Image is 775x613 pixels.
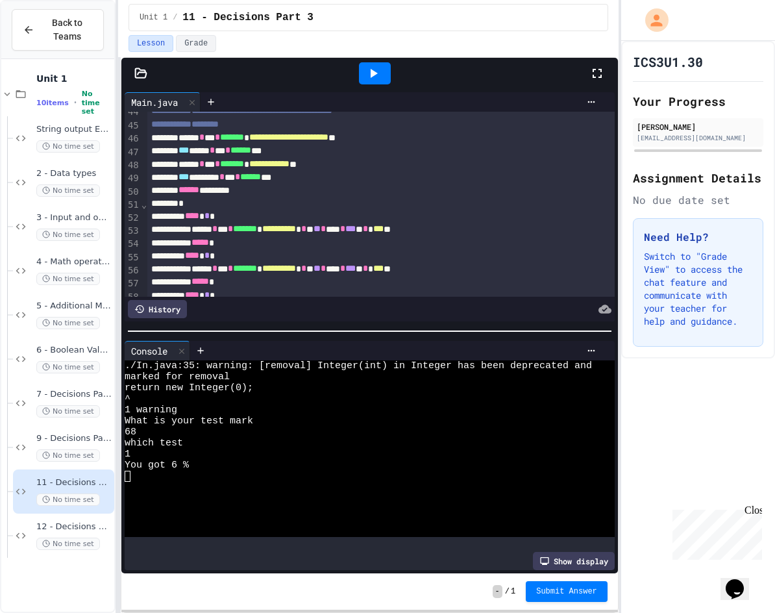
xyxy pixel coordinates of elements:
[36,494,100,506] span: No time set
[36,301,112,312] span: 5 - Additional Math exercises
[526,581,608,602] button: Submit Answer
[140,12,167,23] span: Unit 1
[36,449,100,462] span: No time set
[511,586,515,597] span: 1
[125,92,201,112] div: Main.java
[536,586,597,597] span: Submit Answer
[125,360,592,371] span: ./In.java:35: warning: [removal] Integer(int) in Integer has been deprecated and
[125,394,130,405] span: ^
[82,90,112,116] span: No time set
[5,5,90,82] div: Chat with us now!Close
[42,16,93,44] span: Back to Teams
[125,146,141,159] div: 47
[36,184,100,197] span: No time set
[125,277,141,290] div: 57
[36,73,112,84] span: Unit 1
[125,449,130,460] span: 1
[173,12,177,23] span: /
[36,229,100,241] span: No time set
[125,172,141,185] div: 49
[633,92,763,110] h2: Your Progress
[125,119,141,132] div: 45
[125,341,190,360] div: Console
[36,361,100,373] span: No time set
[125,438,183,449] span: which test
[125,460,189,471] span: You got 6 %
[125,371,230,382] span: marked for removal
[36,538,100,550] span: No time set
[125,238,141,251] div: 54
[36,124,112,135] span: String output Exercises
[637,133,759,143] div: [EMAIL_ADDRESS][DOMAIN_NAME]
[125,251,141,264] div: 55
[36,99,69,107] span: 10 items
[176,35,216,52] button: Grade
[125,427,136,438] span: 68
[125,344,174,358] div: Console
[36,389,112,400] span: 7 - Decisions Part 1
[129,35,173,52] button: Lesson
[36,317,100,329] span: No time set
[633,192,763,208] div: No due date set
[632,5,672,35] div: My Account
[36,256,112,268] span: 4 - Math operations
[633,169,763,187] h2: Assignment Details
[125,106,141,119] div: 44
[533,552,615,570] div: Show display
[36,477,112,488] span: 11 - Decisions Part 3
[125,159,141,172] div: 48
[125,95,184,109] div: Main.java
[36,521,112,532] span: 12 - Decisions Part 4
[141,199,147,210] span: Fold line
[12,9,104,51] button: Back to Teams
[125,416,253,427] span: What is your test mark
[36,140,100,153] span: No time set
[125,212,141,225] div: 52
[36,405,100,418] span: No time set
[633,53,703,71] h1: ICS3U1.30
[493,585,502,598] span: -
[125,199,141,212] div: 51
[182,10,314,25] span: 11 - Decisions Part 3
[128,300,187,318] div: History
[505,586,510,597] span: /
[36,273,100,285] span: No time set
[667,505,762,560] iframe: chat widget
[125,186,141,199] div: 50
[125,382,253,394] span: return new Integer(0);
[125,405,177,416] span: 1 warning
[36,212,112,223] span: 3 - Input and output
[36,433,112,444] span: 9 - Decisions Part 2
[125,291,141,304] div: 58
[36,168,112,179] span: 2 - Data types
[125,225,141,238] div: 53
[644,229,752,245] h3: Need Help?
[720,561,762,600] iframe: chat widget
[36,345,112,356] span: 6 - Boolean Values
[74,97,77,108] span: •
[125,132,141,145] div: 46
[644,250,752,328] p: Switch to "Grade View" to access the chat feature and communicate with your teacher for help and ...
[637,121,759,132] div: [PERSON_NAME]
[125,264,141,277] div: 56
